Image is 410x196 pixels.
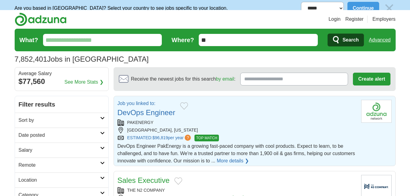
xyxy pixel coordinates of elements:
a: by email [216,76,234,82]
h2: Filter results [15,96,108,113]
button: Add to favorite jobs [174,177,182,185]
button: Search [328,34,364,46]
h2: Remote [19,162,100,169]
span: ? [185,135,191,141]
a: Sort by [15,113,108,128]
span: DevOps Engineer PakEnergy is a growing fast-paced company with cool products. Expect to learn, to... [118,143,355,163]
a: ESTIMATED:$96,819per year? [127,135,192,141]
button: Continue [347,2,379,15]
a: See More Stats ❯ [64,78,103,86]
div: PAKENERGY [118,119,356,126]
p: Job you linked to: [118,100,175,107]
a: Employers [372,16,396,23]
img: Company logo [361,100,392,123]
a: Salary [15,143,108,158]
label: What? [20,35,38,45]
label: Where? [172,35,194,45]
a: Remote [15,158,108,172]
h2: Date posted [19,132,100,139]
div: Average Salary [19,71,105,76]
span: $96,819 [152,135,168,140]
span: 7,852,401 [15,54,47,65]
p: Are you based in [GEOGRAPHIC_DATA]? Select your country to see jobs specific to your location. [15,5,228,12]
a: Location [15,172,108,187]
a: Register [345,16,364,23]
a: Advanced [369,34,390,46]
h2: Location [19,176,100,184]
div: THE N2 COMPANY [118,187,356,194]
h1: Jobs in [GEOGRAPHIC_DATA] [15,55,149,63]
span: Receive the newest jobs for this search : [131,75,235,83]
img: icon_close_no_bg.svg [383,2,396,15]
a: More details ❯ [217,157,249,165]
a: Login [328,16,340,23]
a: Date posted [15,128,108,143]
h2: Salary [19,147,100,154]
h2: Sort by [19,117,100,124]
button: Create alert [353,73,390,85]
button: Add to favorite jobs [180,102,188,110]
a: Sales Executive [118,176,170,184]
a: DevOps Engineer [118,108,175,117]
img: Adzuna logo [15,13,67,26]
div: $77,560 [19,76,105,87]
span: Search [343,34,359,46]
div: [GEOGRAPHIC_DATA], [US_STATE] [118,127,356,133]
span: TOP MATCH [194,135,219,141]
